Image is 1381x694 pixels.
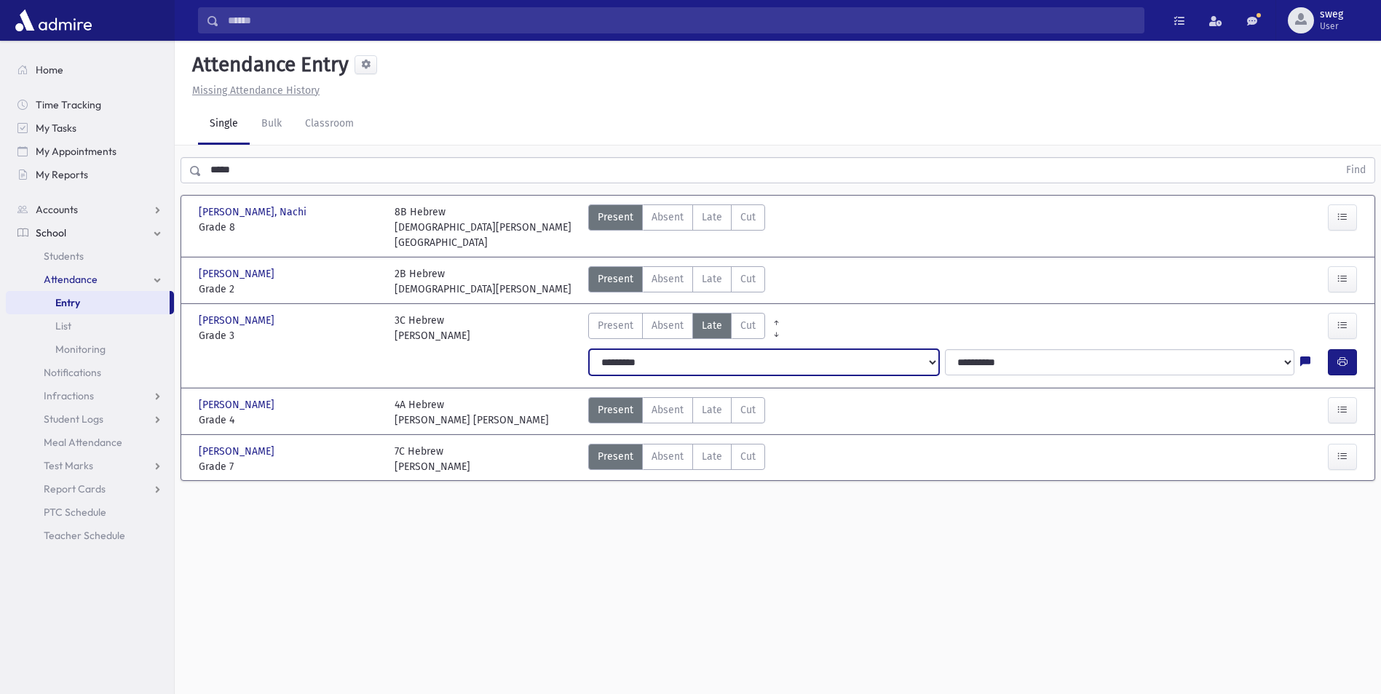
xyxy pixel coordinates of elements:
span: Notifications [44,366,101,379]
div: 3C Hebrew [PERSON_NAME] [395,313,470,343]
span: Late [702,402,722,418]
div: AttTypes [588,313,765,343]
a: Classroom [293,104,365,145]
a: Students [6,244,174,268]
a: Single [198,104,250,145]
span: Present [598,449,633,464]
span: Students [44,250,84,263]
a: Notifications [6,361,174,384]
span: Entry [55,296,80,309]
span: Grade 8 [199,220,380,235]
span: Absent [652,210,684,225]
span: Present [598,210,633,225]
span: My Reports [36,168,88,181]
span: Test Marks [44,459,93,472]
span: PTC Schedule [44,506,106,519]
span: Absent [652,449,684,464]
div: AttTypes [588,266,765,297]
div: AttTypes [588,397,765,428]
span: Grade 3 [199,328,380,343]
span: Late [702,271,722,287]
span: Grade 4 [199,412,380,428]
div: 2B Hebrew [DEMOGRAPHIC_DATA][PERSON_NAME] [395,266,571,297]
a: Missing Attendance History [186,84,320,97]
span: [PERSON_NAME] [199,266,277,282]
span: [PERSON_NAME] [199,444,277,459]
span: Cut [740,402,756,418]
div: 4A Hebrew [PERSON_NAME] [PERSON_NAME] [395,397,549,428]
a: My Tasks [6,116,174,140]
span: Teacher Schedule [44,529,125,542]
a: List [6,314,174,338]
span: Grade 7 [199,459,380,474]
a: Time Tracking [6,93,174,116]
span: Present [598,271,633,287]
a: My Reports [6,163,174,186]
span: [PERSON_NAME], Nachi [199,204,309,220]
button: Find [1337,158,1374,183]
a: Teacher Schedule [6,524,174,547]
span: Absent [652,271,684,287]
span: Monitoring [55,343,106,356]
span: Infractions [44,389,94,402]
div: AttTypes [588,204,765,250]
span: Absent [652,318,684,333]
a: Report Cards [6,477,174,500]
span: Attendance [44,273,98,286]
span: Report Cards [44,482,106,495]
span: Grade 2 [199,282,380,297]
span: Late [702,318,722,333]
div: 8B Hebrew [DEMOGRAPHIC_DATA][PERSON_NAME][GEOGRAPHIC_DATA] [395,204,576,250]
span: Late [702,449,722,464]
span: [PERSON_NAME] [199,313,277,328]
a: School [6,221,174,244]
div: 7C Hebrew [PERSON_NAME] [395,444,470,474]
span: List [55,319,71,332]
a: Accounts [6,198,174,221]
span: Cut [740,449,756,464]
span: sweg [1320,9,1343,20]
a: Test Marks [6,454,174,477]
span: Present [598,318,633,333]
a: Monitoring [6,338,174,361]
a: Student Logs [6,407,174,431]
a: PTC Schedule [6,500,174,524]
u: Missing Attendance History [192,84,320,97]
span: Accounts [36,203,78,216]
span: Cut [740,271,756,287]
div: AttTypes [588,444,765,474]
span: Present [598,402,633,418]
a: Infractions [6,384,174,407]
a: Home [6,58,174,81]
a: My Appointments [6,140,174,163]
a: Meal Attendance [6,431,174,454]
span: Cut [740,318,756,333]
input: Search [219,7,1144,33]
span: Absent [652,402,684,418]
a: Entry [6,291,170,314]
h5: Attendance Entry [186,52,349,77]
span: Home [36,63,63,76]
span: User [1320,20,1343,32]
span: Meal Attendance [44,436,122,449]
span: Student Logs [44,412,103,426]
span: Late [702,210,722,225]
span: School [36,226,66,239]
a: Bulk [250,104,293,145]
span: Time Tracking [36,98,101,111]
span: My Tasks [36,121,76,135]
img: AdmirePro [12,6,95,35]
span: My Appointments [36,145,116,158]
a: Attendance [6,268,174,291]
span: Cut [740,210,756,225]
span: [PERSON_NAME] [199,397,277,412]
